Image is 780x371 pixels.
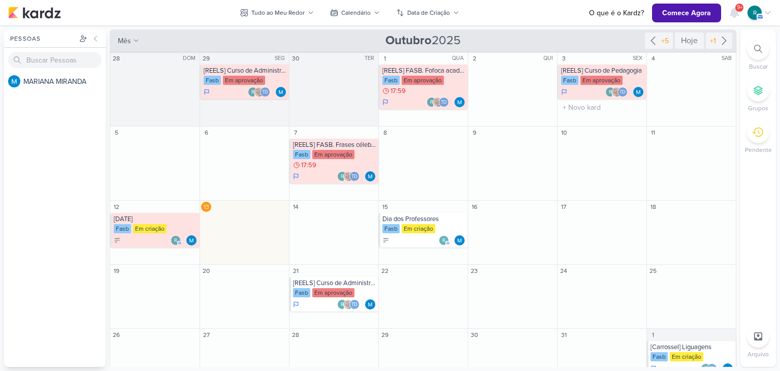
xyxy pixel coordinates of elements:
div: roberta.pecora@fasb.com.br [427,97,437,107]
div: 28 [290,330,301,340]
div: [REELS] Curso de Pedagogia [561,67,644,75]
div: 27 [201,330,211,340]
div: 4 [648,53,658,64]
p: Td [262,90,268,95]
img: MARIANA MIRANDA [454,97,465,107]
p: r [442,238,445,243]
div: 26 [111,330,121,340]
div: 2 [469,53,479,64]
img: Sarah Violante [433,97,443,107]
input: Buscar Pessoas [8,52,102,68]
div: 1 [648,330,658,340]
div: Colaboradores: roberta.pecora@fasb.com.br [171,235,183,245]
div: roberta.pecora@fasb.com.br [337,171,347,181]
div: 29 [201,53,211,64]
div: 10 [559,128,569,138]
div: Thais de carvalho [439,97,449,107]
div: SEX [633,54,645,63]
div: Colaboradores: roberta.pecora@fasb.com.br [439,235,451,245]
div: 13 [201,202,211,212]
div: Colaboradores: roberta.pecora@fasb.com.br, Sarah Violante, Thais de carvalho [337,299,362,310]
p: r [753,8,757,17]
div: Pessoas [8,34,77,43]
div: roberta.pecora@fasb.com.br [439,235,449,245]
div: Em Andamento [293,300,299,308]
p: Pendente [745,145,772,154]
p: Td [351,302,357,307]
img: MARIANA MIRANDA [8,75,20,87]
div: 14 [290,202,301,212]
div: Em criação [670,352,703,361]
div: 16 [469,202,479,212]
div: [Carrossel] Liguagens [651,343,734,351]
div: Responsável: MARIANA MIRANDA [365,171,375,181]
div: 17 [559,202,569,212]
div: 11 [648,128,658,138]
div: roberta.pecora@fasb.com.br [605,87,615,97]
div: 20 [201,266,211,276]
img: kardz.app [8,7,61,19]
div: QUA [452,54,467,63]
img: MARIANA MIRANDA [633,87,643,97]
div: Em criação [402,224,435,233]
img: MARIANA MIRANDA [454,235,465,245]
span: 17:59 [391,87,406,95]
div: TER [365,54,377,63]
div: Fasb [561,76,578,85]
div: Responsável: MARIANA MIRANDA [633,87,643,97]
div: DIA DAS CRIANÇAS [114,215,198,223]
a: O que é o Kardz? [585,8,648,18]
div: Em aprovação [312,288,354,297]
div: Colaboradores: roberta.pecora@fasb.com.br, Sarah Violante, Thais de carvalho [337,171,362,181]
div: 24 [559,266,569,276]
p: Buscar [749,62,768,71]
p: r [341,302,344,307]
img: MARIANA MIRANDA [276,87,286,97]
div: 25 [648,266,658,276]
div: Responsável: MARIANA MIRANDA [365,299,375,310]
div: 31 [559,330,569,340]
div: Fasb [382,224,400,233]
p: r [174,238,177,243]
div: Thais de carvalho [617,87,628,97]
div: M A R I A N A M I R A N D A [23,76,106,87]
span: 2025 [385,33,461,49]
div: Hoje [675,33,704,49]
div: Thais de carvalho [260,87,270,97]
div: 7 [290,128,301,138]
div: Fasb [293,150,310,159]
p: r [430,100,433,105]
div: A Fazer [382,237,389,244]
div: 8 [380,128,390,138]
div: Em criação [133,224,167,233]
div: Colaboradores: roberta.pecora@fasb.com.br, Sarah Violante, Thais de carvalho [248,87,273,97]
p: Grupos [748,104,768,113]
div: Fasb [293,288,310,297]
img: MARIANA MIRANDA [365,171,375,181]
div: Colaboradores: roberta.pecora@fasb.com.br, Sarah Violante, Thais de carvalho [427,97,451,107]
div: Thais de carvalho [349,171,360,181]
div: 12 [111,202,121,212]
div: +5 [659,36,671,46]
div: Responsável: MARIANA MIRANDA [454,97,465,107]
div: 22 [380,266,390,276]
strong: Outubro [385,33,432,48]
div: 3 [559,53,569,64]
div: Fasb [204,76,221,85]
div: 30 [290,53,301,64]
div: [REELS] FASB. Frases célebres dos professores [293,141,376,149]
p: r [341,174,344,179]
p: Td [351,174,357,179]
div: 6 [201,128,211,138]
button: Comece Agora [652,4,721,22]
div: Fasb [114,224,131,233]
p: Td [620,90,626,95]
div: [REELS] FASB. Fofoca acadêmica [382,67,466,75]
div: roberta.pecora@fasb.com.br [747,6,762,20]
input: + Novo kard [560,101,644,114]
div: roberta.pecora@fasb.com.br [337,299,347,310]
div: 29 [380,330,390,340]
div: Em aprovação [223,76,265,85]
p: r [251,90,254,95]
div: 9 [469,128,479,138]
